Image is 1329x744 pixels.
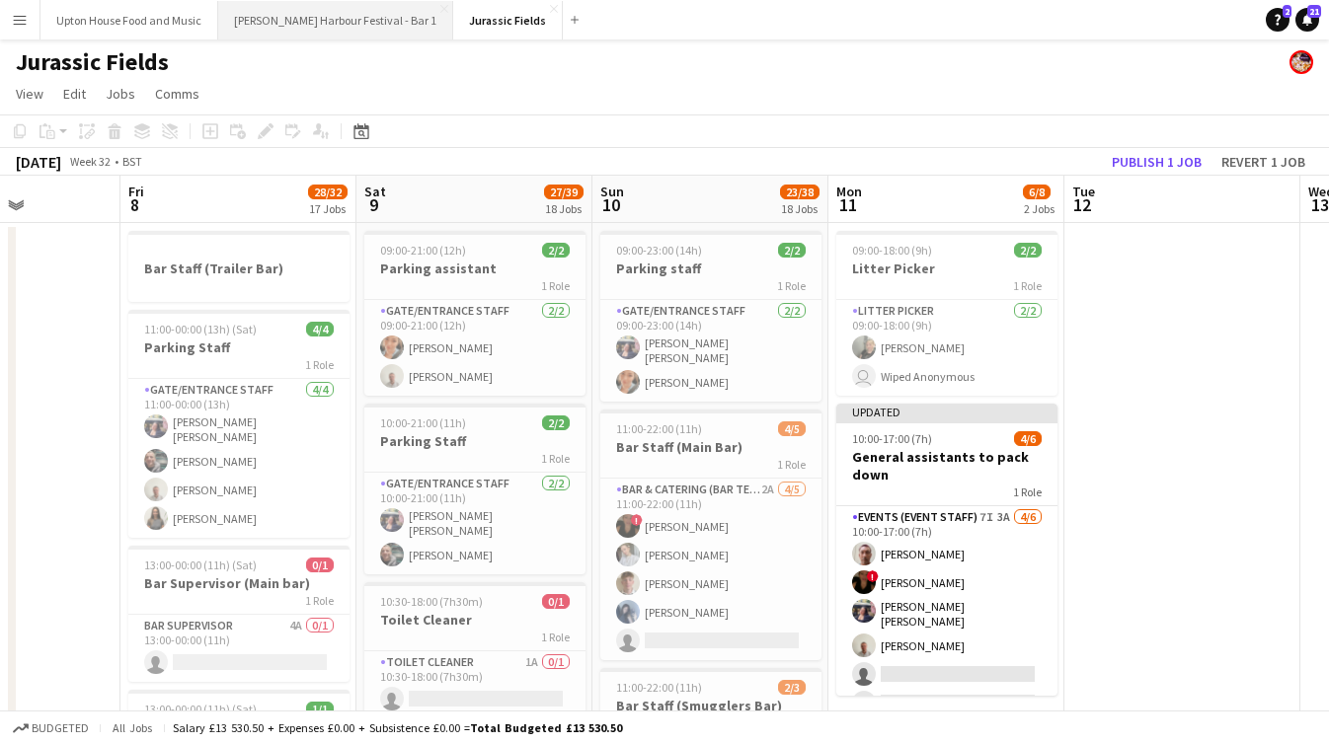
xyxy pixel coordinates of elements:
[1014,243,1042,258] span: 2/2
[306,322,334,336] span: 4/4
[600,409,821,660] div: 11:00-22:00 (11h)4/5Bar Staff (Main Bar)1 RoleBar & Catering (Bar Tender)2A4/511:00-22:00 (11h)![...
[836,183,862,200] span: Mon
[364,260,586,277] h3: Parking assistant
[16,47,169,77] h1: Jurassic Fields
[1295,8,1319,32] a: 21
[544,185,584,199] span: 27/39
[364,404,586,574] app-job-card: 10:00-21:00 (11h)2/2Parking Staff1 RoleGate/Entrance staff2/210:00-21:00 (11h)[PERSON_NAME] [PERS...
[1213,149,1313,175] button: Revert 1 job
[616,243,702,258] span: 09:00-23:00 (14h)
[1290,50,1313,74] app-user-avatar: . .
[600,183,624,200] span: Sun
[305,593,334,608] span: 1 Role
[1024,201,1055,216] div: 2 Jobs
[852,243,932,258] span: 09:00-18:00 (9h)
[545,201,583,216] div: 18 Jobs
[600,300,821,402] app-card-role: Gate/Entrance staff2/209:00-23:00 (14h)[PERSON_NAME] [PERSON_NAME][PERSON_NAME]
[364,473,586,574] app-card-role: Gate/Entrance staff2/210:00-21:00 (11h)[PERSON_NAME] [PERSON_NAME][PERSON_NAME]
[364,432,586,450] h3: Parking Staff
[364,611,586,629] h3: Toilet Cleaner
[836,404,1057,419] div: Updated
[8,81,51,107] a: View
[380,243,466,258] span: 09:00-21:00 (12h)
[453,1,563,39] button: Jurassic Fields
[147,81,207,107] a: Comms
[780,185,820,199] span: 23/38
[144,558,257,572] span: 13:00-00:00 (11h) (Sat)
[16,85,43,103] span: View
[852,431,932,446] span: 10:00-17:00 (7h)
[836,506,1057,722] app-card-role: Events (Event Staff)7I3A4/610:00-17:00 (7h)[PERSON_NAME]![PERSON_NAME][PERSON_NAME] [PERSON_NAME]...
[777,457,806,472] span: 1 Role
[32,721,89,735] span: Budgeted
[1283,5,1291,18] span: 2
[128,183,144,200] span: Fri
[836,300,1057,396] app-card-role: Litter Picker2/209:00-18:00 (9h)[PERSON_NAME] Wiped Anonymous
[155,85,199,103] span: Comms
[541,451,570,466] span: 1 Role
[364,582,586,718] app-job-card: 10:30-18:00 (7h30m)0/1Toilet Cleaner1 RoleToilet Cleaner1A0/110:30-18:00 (7h30m)
[128,260,350,277] h3: Bar Staff (Trailer Bar)
[470,720,622,735] span: Total Budgeted £13 530.50
[361,193,386,216] span: 9
[777,278,806,293] span: 1 Role
[128,615,350,682] app-card-role: Bar Supervisor4A0/113:00-00:00 (11h)
[106,85,135,103] span: Jobs
[631,514,643,526] span: !
[836,448,1057,484] h3: General assistants to pack down
[778,243,806,258] span: 2/2
[128,379,350,538] app-card-role: Gate/Entrance staff4/411:00-00:00 (13h)[PERSON_NAME] [PERSON_NAME][PERSON_NAME][PERSON_NAME][PERS...
[380,594,483,609] span: 10:30-18:00 (7h30m)
[364,651,586,718] app-card-role: Toilet Cleaner1A0/110:30-18:00 (7h30m)
[836,231,1057,396] app-job-card: 09:00-18:00 (9h)2/2Litter Picker1 RoleLitter Picker2/209:00-18:00 (9h)[PERSON_NAME] Wiped Anonymous
[10,717,92,739] button: Budgeted
[128,546,350,682] app-job-card: 13:00-00:00 (11h) (Sat)0/1Bar Supervisor (Main bar)1 RoleBar Supervisor4A0/113:00-00:00 (11h)
[306,558,334,572] span: 0/1
[305,357,334,372] span: 1 Role
[128,231,350,302] app-job-card: Bar Staff (Trailer Bar)
[600,479,821,660] app-card-role: Bar & Catering (Bar Tender)2A4/511:00-22:00 (11h)![PERSON_NAME][PERSON_NAME][PERSON_NAME][PERSON_...
[600,697,821,714] h3: Bar Staff (Smugglers Bar)
[600,231,821,402] app-job-card: 09:00-23:00 (14h)2/2Parking staff1 RoleGate/Entrance staff2/209:00-23:00 (14h)[PERSON_NAME] [PERS...
[364,231,586,396] app-job-card: 09:00-21:00 (12h)2/2Parking assistant1 RoleGate/Entrance staff2/209:00-21:00 (12h)[PERSON_NAME][P...
[600,438,821,456] h3: Bar Staff (Main Bar)
[542,243,570,258] span: 2/2
[1069,193,1095,216] span: 12
[65,154,115,169] span: Week 32
[616,421,702,436] span: 11:00-22:00 (11h)
[1013,278,1042,293] span: 1 Role
[867,570,879,582] span: !
[380,415,466,430] span: 10:00-21:00 (11h)
[306,702,334,716] span: 1/1
[1266,8,1290,32] a: 2
[778,421,806,436] span: 4/5
[144,702,257,716] span: 13:00-00:00 (11h) (Sat)
[109,720,156,735] span: All jobs
[1072,183,1095,200] span: Tue
[836,260,1057,277] h3: Litter Picker
[1023,185,1051,199] span: 6/8
[98,81,143,107] a: Jobs
[128,574,350,592] h3: Bar Supervisor (Main bar)
[364,183,386,200] span: Sat
[308,185,348,199] span: 28/32
[16,152,61,172] div: [DATE]
[55,81,94,107] a: Edit
[1104,149,1210,175] button: Publish 1 job
[836,404,1057,696] app-job-card: Updated10:00-17:00 (7h)4/6General assistants to pack down1 RoleEvents (Event Staff)7I3A4/610:00-1...
[128,310,350,538] app-job-card: 11:00-00:00 (13h) (Sat)4/4Parking Staff1 RoleGate/Entrance staff4/411:00-00:00 (13h)[PERSON_NAME]...
[309,201,347,216] div: 17 Jobs
[173,720,622,735] div: Salary £13 530.50 + Expenses £0.00 + Subsistence £0.00 =
[541,278,570,293] span: 1 Role
[1307,5,1321,18] span: 21
[781,201,819,216] div: 18 Jobs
